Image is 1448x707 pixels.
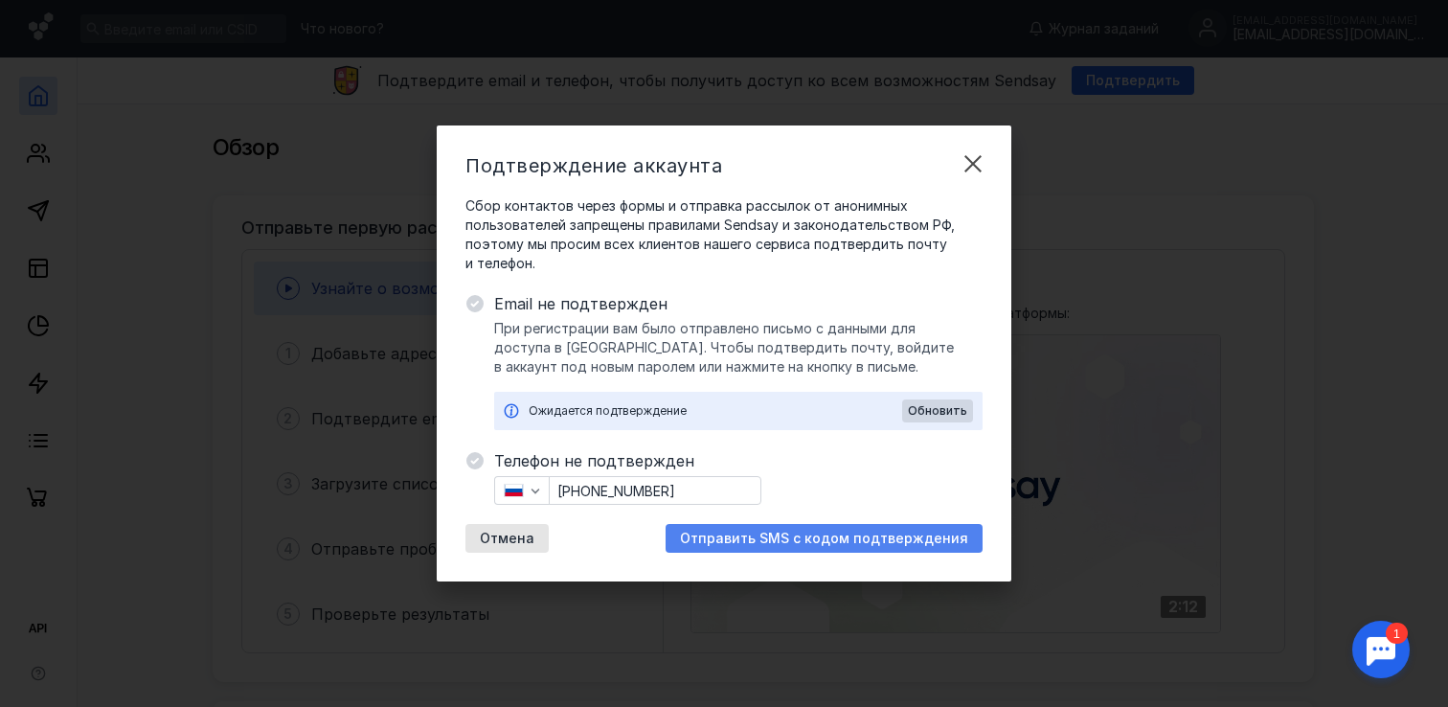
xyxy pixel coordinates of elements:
span: Телефон не подтвержден [494,449,983,472]
span: Email не подтвержден [494,292,983,315]
span: Отправить SMS с кодом подтверждения [680,531,968,547]
span: Обновить [908,404,967,418]
span: При регистрации вам было отправлено письмо с данными для доступа в [GEOGRAPHIC_DATA]. Чтобы подтв... [494,319,983,376]
span: Отмена [480,531,534,547]
button: Обновить [902,399,973,422]
div: 1 [43,11,65,33]
span: Подтверждение аккаунта [465,154,722,177]
span: Сбор контактов через формы и отправка рассылок от анонимных пользователей запрещены правилами Sen... [465,196,983,273]
div: Ожидается подтверждение [529,401,902,421]
button: Отмена [465,524,549,553]
button: Отправить SMS с кодом подтверждения [666,524,983,553]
